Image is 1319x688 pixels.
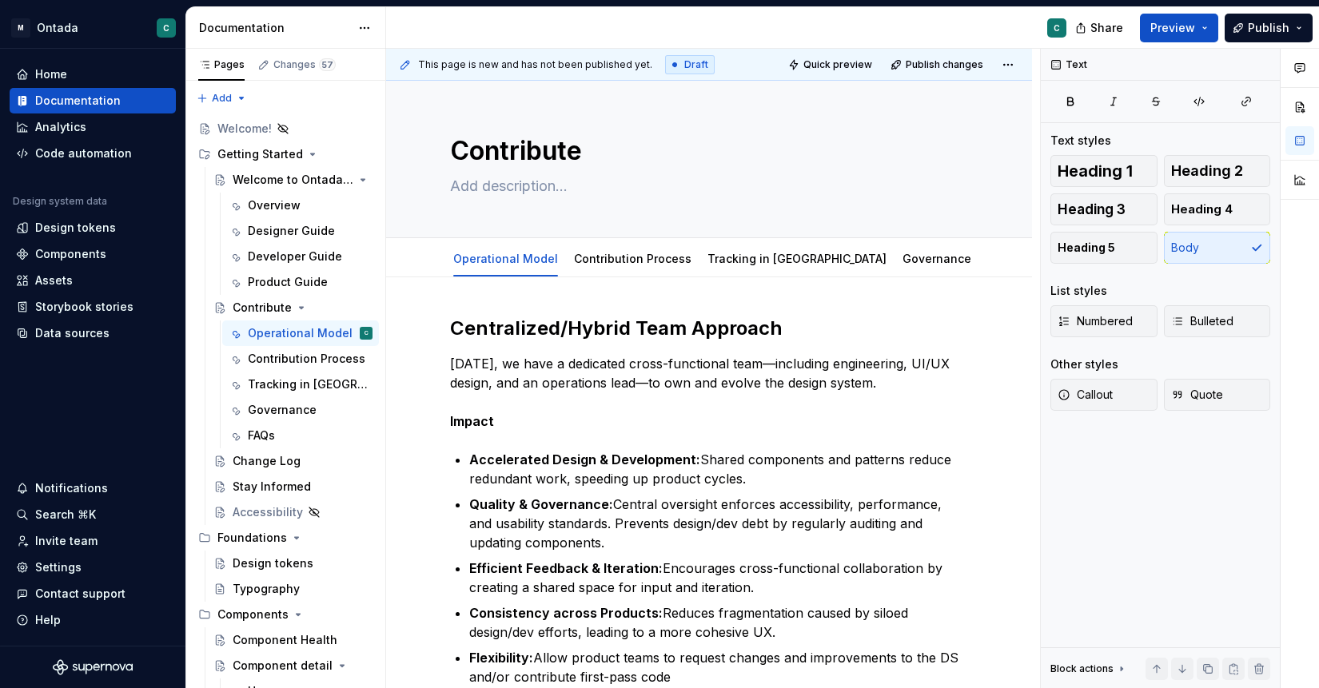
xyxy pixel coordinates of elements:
[233,504,303,520] div: Accessibility
[222,193,379,218] a: Overview
[248,249,342,264] div: Developer Guide
[469,450,968,488] p: Shared components and patterns reduce redundant work, speeding up product cycles.
[10,268,176,293] a: Assets
[447,241,564,275] div: Operational Model
[273,58,336,71] div: Changes
[35,145,132,161] div: Code automation
[233,555,313,571] div: Design tokens
[453,252,558,265] a: Operational Model
[35,272,73,288] div: Assets
[701,241,893,275] div: Tracking in [GEOGRAPHIC_DATA]
[35,559,82,575] div: Settings
[469,560,663,576] strong: Efficient Feedback & Iteration:
[35,220,116,236] div: Design tokens
[469,559,968,597] p: Encourages cross-functional collaboration by creating a shared space for input and iteration.
[198,58,245,71] div: Pages
[217,121,272,137] div: Welcome!
[192,525,379,551] div: Foundations
[222,320,379,346] a: Operational ModelC
[10,502,176,527] button: Search ⌘K
[192,116,379,141] a: Welcome!
[207,576,379,602] a: Typography
[35,480,108,496] div: Notifications
[1050,155,1158,187] button: Heading 1
[10,475,176,501] button: Notifications
[1050,379,1158,411] button: Callout
[10,62,176,87] a: Home
[903,252,971,265] a: Governance
[217,606,289,622] div: Components
[10,114,176,140] a: Analytics
[3,10,182,45] button: MOntadaC
[1171,313,1233,329] span: Bulleted
[707,252,887,265] a: Tracking in [GEOGRAPHIC_DATA]
[1140,14,1218,42] button: Preview
[248,197,301,213] div: Overview
[469,496,613,512] strong: Quality & Governance:
[233,300,292,316] div: Contribute
[248,428,275,443] div: FAQs
[1050,305,1158,337] button: Numbered
[1150,20,1195,36] span: Preview
[469,451,700,467] strong: Accelerated Design & Development:
[222,218,379,244] a: Designer Guide
[207,448,379,474] a: Change Log
[207,167,379,193] a: Welcome to Ontada Design System
[1164,193,1271,225] button: Heading 4
[1050,133,1111,149] div: Text styles
[10,294,176,320] a: Storybook stories
[1058,387,1113,403] span: Callout
[35,119,86,135] div: Analytics
[1225,14,1313,42] button: Publish
[35,507,96,523] div: Search ⌘K
[783,54,879,76] button: Quick preview
[450,316,968,341] h2: Centralized/Hybrid Team Approach
[450,354,968,431] p: [DATE], we have a dedicated cross-functional team—including engineering, UI/UX design, and an ope...
[568,241,698,275] div: Contribution Process
[1050,356,1118,372] div: Other styles
[35,325,110,341] div: Data sources
[13,195,107,208] div: Design system data
[35,299,133,315] div: Storybook stories
[1058,313,1133,329] span: Numbered
[192,141,379,167] div: Getting Started
[1067,14,1134,42] button: Share
[10,581,176,606] button: Contact support
[1058,240,1115,256] span: Heading 5
[207,653,379,678] a: Component detail
[469,648,968,686] p: Allow product teams to request changes and improvements to the DS and/or contribute first-pass code
[1054,22,1060,34] div: C
[1050,193,1158,225] button: Heading 3
[1090,20,1123,36] span: Share
[233,172,353,188] div: Welcome to Ontada Design System
[217,146,303,162] div: Getting Started
[248,402,317,418] div: Governance
[1164,305,1271,337] button: Bulleted
[906,58,983,71] span: Publish changes
[163,22,169,34] div: C
[319,58,336,71] span: 57
[207,499,379,525] a: Accessibility
[35,66,67,82] div: Home
[1050,232,1158,264] button: Heading 5
[35,612,61,628] div: Help
[11,18,30,38] div: M
[1050,662,1114,675] div: Block actions
[10,141,176,166] a: Code automation
[418,58,652,71] span: This page is new and has not been published yet.
[10,241,176,267] a: Components
[222,372,379,397] a: Tracking in [GEOGRAPHIC_DATA]
[1248,20,1289,36] span: Publish
[248,351,365,367] div: Contribution Process
[35,93,121,109] div: Documentation
[233,453,301,469] div: Change Log
[53,659,133,675] svg: Supernova Logo
[217,530,287,546] div: Foundations
[222,244,379,269] a: Developer Guide
[233,632,337,648] div: Component Health
[10,528,176,554] a: Invite team
[233,581,300,597] div: Typography
[1050,658,1128,680] div: Block actions
[207,551,379,576] a: Design tokens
